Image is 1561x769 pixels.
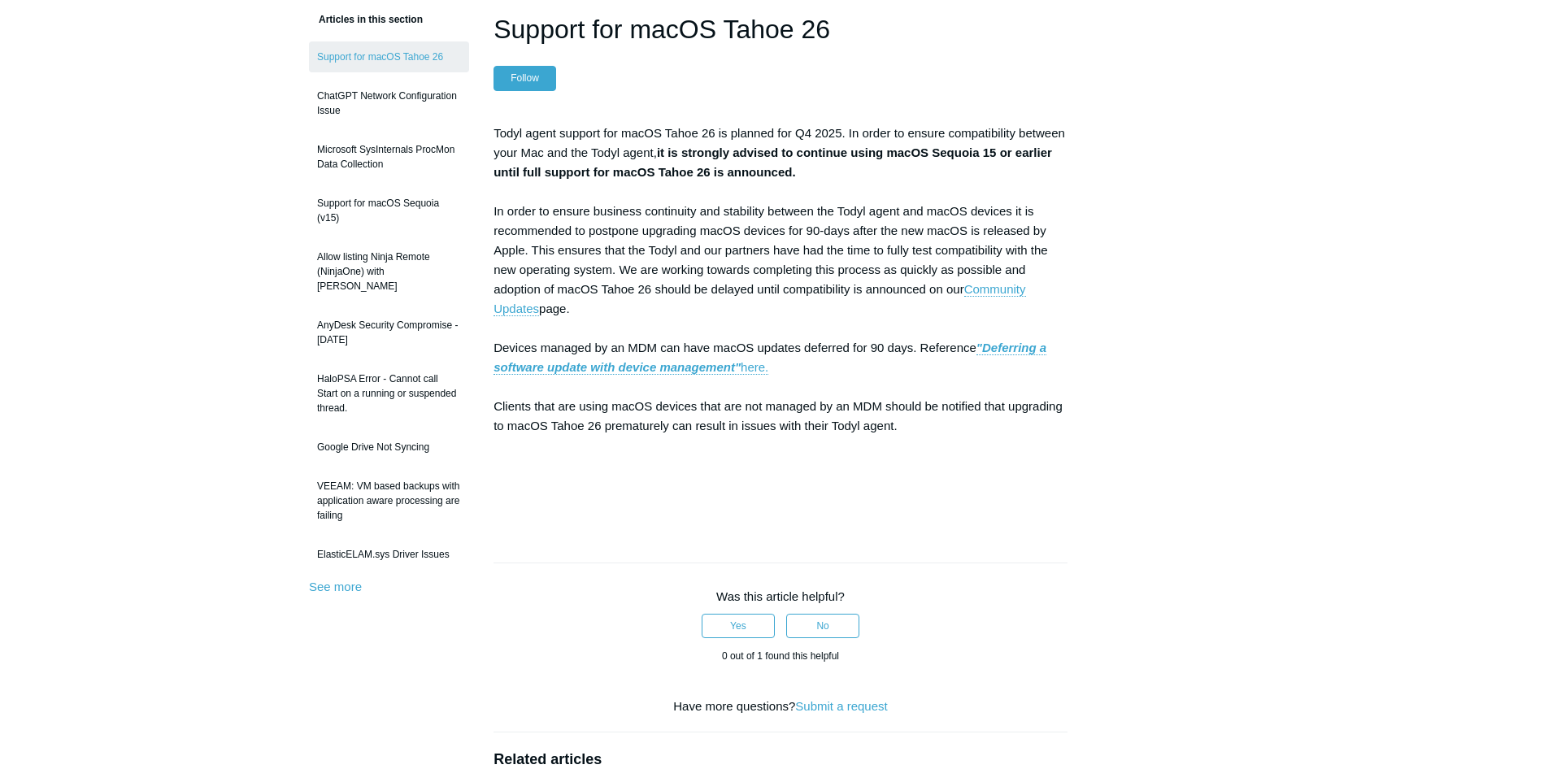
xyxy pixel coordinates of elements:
[309,580,362,593] a: See more
[702,614,775,638] button: This article was helpful
[786,614,859,638] button: This article was not helpful
[494,341,1046,375] a: "Deferring a software update with device management"here.
[309,14,423,25] span: Articles in this section
[309,471,469,531] a: VEEAM: VM based backups with application aware processing are failing
[716,589,845,603] span: Was this article helpful?
[309,188,469,233] a: Support for macOS Sequoia (v15)
[309,310,469,355] a: AnyDesk Security Compromise - [DATE]
[494,282,1025,316] a: Community Updates
[494,146,1052,179] strong: it is strongly advised to continue using macOS Sequoia 15 or earlier until full support for macOS...
[309,134,469,180] a: Microsoft SysInternals ProcMon Data Collection
[309,80,469,126] a: ChatGPT Network Configuration Issue
[494,124,1067,514] p: Todyl agent support for macOS Tahoe 26 is planned for Q4 2025. In order to ensure compatibility b...
[309,363,469,424] a: HaloPSA Error - Cannot call Start on a running or suspended thread.
[722,650,839,662] span: 0 out of 1 found this helpful
[494,341,1046,374] strong: "Deferring a software update with device management"
[309,241,469,302] a: Allow listing Ninja Remote (NinjaOne) with [PERSON_NAME]
[494,10,1067,49] h1: Support for macOS Tahoe 26
[494,66,556,90] button: Follow Article
[309,432,469,463] a: Google Drive Not Syncing
[494,697,1067,716] div: Have more questions?
[795,699,887,713] a: Submit a request
[309,41,469,72] a: Support for macOS Tahoe 26
[309,539,469,570] a: ElasticELAM.sys Driver Issues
